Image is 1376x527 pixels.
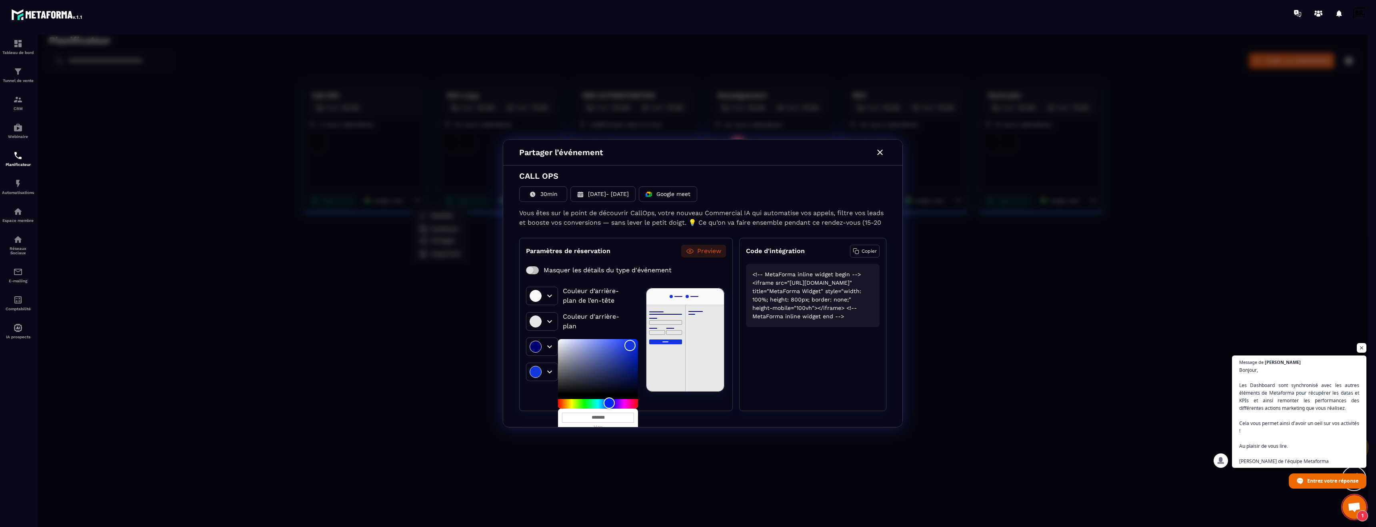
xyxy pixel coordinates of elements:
[13,207,23,216] img: automations
[13,95,23,104] img: formation
[2,145,34,173] a: schedulerschedulerPlanificateur
[2,78,34,83] p: Tunnel de vente
[482,137,521,145] p: CALL OPS
[2,50,34,55] p: Tableau de bord
[1239,360,1264,364] span: Message de
[2,246,34,255] p: Réseaux Sociaux
[708,212,767,221] p: Code d'intégration
[1357,510,1368,521] span: 1
[1342,495,1366,519] a: Ouvrir le chat
[2,335,34,339] p: IA prospects
[13,295,23,305] img: accountant
[506,231,634,240] p: Masquer les détails du type d'événement
[2,190,34,195] p: Automatisations
[2,117,34,145] a: automationsautomationsWebinaire
[13,67,23,76] img: formation
[2,173,34,201] a: automationsautomationsAutomatisations
[2,134,34,139] p: Webinaire
[13,267,23,277] img: email
[13,123,23,132] img: automations
[13,151,23,160] img: scheduler
[13,235,23,244] img: social-network
[2,261,34,289] a: emailemailE-mailing
[2,33,34,61] a: formationformationTableau de bord
[482,112,566,124] p: Partager l’événement
[660,212,684,221] p: Preview
[2,106,34,111] p: CRM
[482,174,849,194] p: Vous êtes sur le point de découvrir CallOps, votre nouveau Commercial IA qui automatise vos appel...
[503,155,520,164] p: 30 min
[488,212,573,221] p: Paramètres de réservation
[644,210,688,223] button: Preview
[2,307,34,311] p: Comptabilité
[555,388,566,397] span: hex
[2,162,34,167] p: Planificateur
[2,229,34,261] a: social-networksocial-networkRéseaux Sociaux
[1265,360,1301,364] span: [PERSON_NAME]
[2,289,34,317] a: accountantaccountantComptabilité
[525,277,594,296] p: Couleur d'arrière-plan
[2,61,34,89] a: formationformationTunnel de vente
[2,201,34,229] a: automationsautomationsEspace membre
[1307,474,1358,488] span: Entrez votre réponse
[525,252,594,271] p: Couleur d’arrière-plan de l’en-tête
[824,213,839,220] p: Copier
[708,229,842,292] div: <!-- MetaForma inline widget begin --> <iframe src="[URL][DOMAIN_NAME]" title="MetaForma Widget" ...
[13,179,23,188] img: automations
[13,323,23,333] img: automations
[1239,366,1359,465] span: Bonjour, Les Dashboard sont synchronisé avec les autres éléments de Metaforma pour récupérer les ...
[619,155,653,164] p: Google meet
[2,89,34,117] a: formationformationCRM
[550,155,591,164] p: [DATE] - [DATE]
[2,218,34,223] p: Espace membre
[2,279,34,283] p: E-mailing
[11,7,83,22] img: logo
[13,39,23,48] img: formation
